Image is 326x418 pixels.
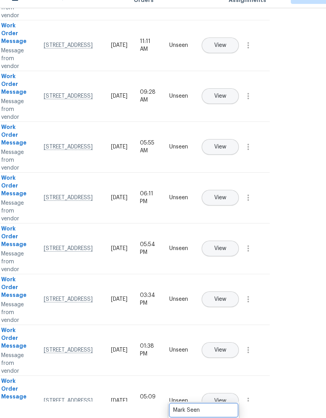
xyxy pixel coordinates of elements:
[202,88,239,104] button: View
[202,291,239,307] button: View
[140,38,157,53] div: 11:11 AM
[1,352,31,375] div: Message from vendor
[169,92,188,100] div: Unseen
[202,241,239,256] button: View
[214,144,226,150] span: View
[1,250,31,273] div: Message from vendor
[214,195,226,201] span: View
[1,326,31,352] div: Work Order Message
[202,38,239,53] button: View
[169,346,188,354] div: Unseen
[214,93,226,99] span: View
[214,43,226,48] span: View
[140,88,157,104] div: 09:28 AM
[1,123,31,148] div: Work Order Message
[169,245,188,252] div: Unseen
[1,174,31,199] div: Work Order Message
[169,41,188,49] div: Unseen
[202,139,239,155] button: View
[111,346,127,354] div: [DATE]
[214,398,226,404] span: View
[140,241,157,256] div: 05:54 PM
[1,21,31,47] div: Work Order Message
[111,295,127,303] div: [DATE]
[169,194,188,202] div: Unseen
[1,98,31,121] div: Message from vendor
[202,393,239,409] button: View
[169,143,188,151] div: Unseen
[169,397,188,405] div: Unseen
[173,406,234,414] div: Mark Seen
[111,92,127,100] div: [DATE]
[140,139,157,155] div: 05:55 AM
[140,291,157,307] div: 03:34 PM
[1,275,31,301] div: Work Order Message
[1,301,31,324] div: Message from vendor
[214,246,226,252] span: View
[111,245,127,252] div: [DATE]
[1,225,31,250] div: Work Order Message
[111,194,127,202] div: [DATE]
[1,47,31,70] div: Message from vendor
[140,190,157,205] div: 06:11 PM
[140,342,157,358] div: 01:38 PM
[214,297,226,302] span: View
[202,190,239,205] button: View
[111,397,127,405] div: [DATE]
[111,41,127,49] div: [DATE]
[169,295,188,303] div: Unseen
[202,342,239,358] button: View
[1,72,31,98] div: Work Order Message
[1,199,31,223] div: Message from vendor
[111,143,127,151] div: [DATE]
[140,393,157,409] div: 05:09 PM
[214,347,226,353] span: View
[1,148,31,172] div: Message from vendor
[1,377,31,402] div: Work Order Message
